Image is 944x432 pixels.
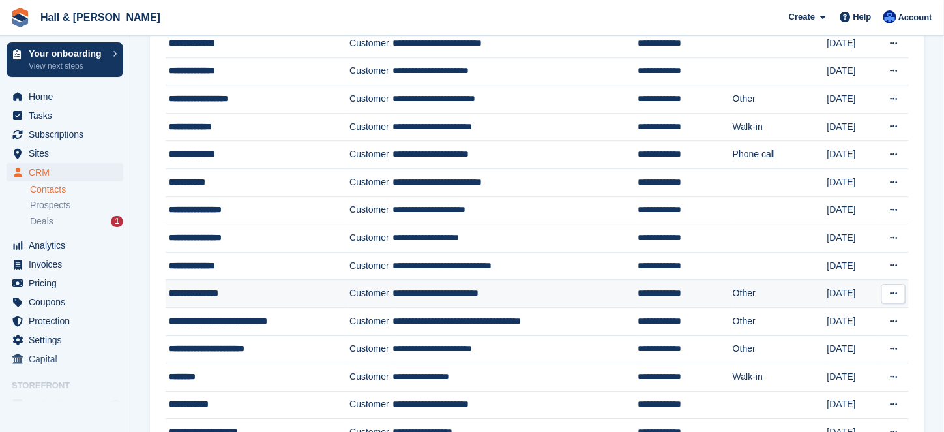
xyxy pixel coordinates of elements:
td: Customer [349,141,392,169]
td: Customer [349,391,392,419]
td: [DATE] [827,280,879,308]
td: [DATE] [827,224,879,253]
a: menu [7,293,123,311]
a: menu [7,274,123,292]
td: Customer [349,29,392,57]
a: menu [7,163,123,181]
a: menu [7,312,123,330]
a: menu [7,350,123,368]
td: Walk-in [733,113,827,141]
a: Preview store [108,397,123,412]
span: Analytics [29,236,107,255]
a: menu [7,331,123,349]
a: menu [7,87,123,106]
td: Customer [349,85,392,114]
td: Customer [349,168,392,196]
a: Prospects [30,198,123,212]
span: Subscriptions [29,125,107,144]
span: Tasks [29,106,107,125]
span: Deals [30,215,53,228]
a: Hall & [PERSON_NAME] [35,7,166,28]
span: Invoices [29,255,107,273]
a: Contacts [30,183,123,196]
td: [DATE] [827,57,879,85]
td: [DATE] [827,141,879,169]
td: Customer [349,224,392,253]
div: 1 [111,216,123,227]
td: Other [733,335,827,363]
td: [DATE] [827,307,879,335]
a: menu [7,144,123,162]
span: Help [853,10,872,23]
td: Customer [349,280,392,308]
a: menu [7,255,123,273]
td: Walk-in [733,363,827,392]
td: [DATE] [827,196,879,224]
span: Storefront [12,379,130,392]
td: Customer [349,57,392,85]
td: [DATE] [827,363,879,392]
td: Customer [349,252,392,280]
td: Customer [349,307,392,335]
span: CRM [29,163,107,181]
img: stora-icon-8386f47178a22dfd0bd8f6a31ec36ba5ce8667c1dd55bd0f319d3a0aa187defe.svg [10,8,30,27]
a: Deals 1 [30,215,123,228]
span: Online Store [29,395,107,414]
td: Other [733,280,827,308]
a: menu [7,236,123,255]
td: [DATE] [827,113,879,141]
span: Capital [29,350,107,368]
td: [DATE] [827,335,879,363]
td: Other [733,85,827,114]
td: [DATE] [827,29,879,57]
span: Sites [29,144,107,162]
a: menu [7,125,123,144]
a: Your onboarding View next steps [7,42,123,77]
span: Settings [29,331,107,349]
span: Home [29,87,107,106]
span: Account [898,11,932,24]
span: Coupons [29,293,107,311]
span: Create [789,10,815,23]
span: Protection [29,312,107,330]
td: Other [733,307,827,335]
a: menu [7,395,123,414]
img: Claire Banham [883,10,896,23]
td: Customer [349,113,392,141]
td: [DATE] [827,168,879,196]
td: Customer [349,196,392,224]
td: [DATE] [827,391,879,419]
td: [DATE] [827,252,879,280]
p: View next steps [29,60,106,72]
td: [DATE] [827,85,879,114]
span: Pricing [29,274,107,292]
span: Prospects [30,199,70,211]
td: Customer [349,335,392,363]
a: menu [7,106,123,125]
td: Customer [349,363,392,392]
td: Phone call [733,141,827,169]
p: Your onboarding [29,49,106,58]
